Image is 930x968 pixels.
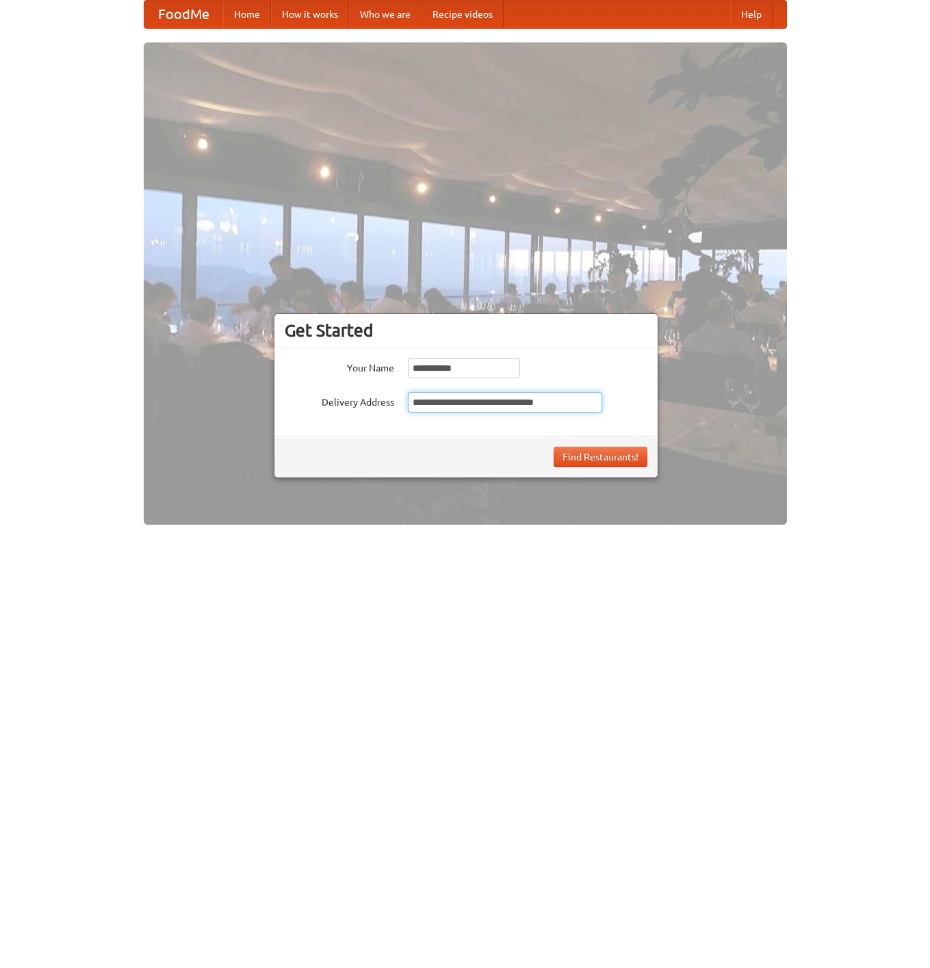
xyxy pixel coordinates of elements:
a: Help [730,1,773,28]
a: Recipe videos [422,1,504,28]
a: Home [223,1,271,28]
label: Delivery Address [285,392,394,409]
label: Your Name [285,358,394,375]
a: Who we are [349,1,422,28]
a: FoodMe [144,1,223,28]
h3: Get Started [285,320,647,341]
a: How it works [271,1,349,28]
button: Find Restaurants! [554,447,647,467]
